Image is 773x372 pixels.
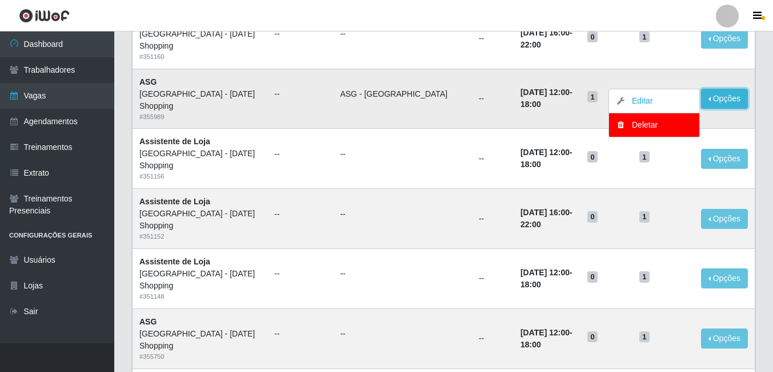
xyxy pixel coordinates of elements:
ul: -- [340,268,465,280]
strong: Assistente de Loja [139,137,210,146]
span: 1 [639,331,650,343]
ul: -- [340,208,465,220]
span: 1 [639,31,650,43]
strong: ASG [139,317,157,326]
time: 18:00 [520,340,541,349]
span: 1 [587,91,598,102]
span: 0 [587,271,598,283]
img: CoreUI Logo [19,9,70,23]
span: 0 [587,31,598,43]
div: # 351156 [139,172,261,181]
a: Editar [620,96,653,105]
ul: -- [274,328,326,340]
time: [DATE] 12:00 [520,88,570,97]
td: -- [472,308,514,369]
div: [GEOGRAPHIC_DATA] - [DATE] Shopping [139,328,261,352]
time: [DATE] 12:00 [520,328,570,337]
ul: -- [274,88,326,100]
strong: ASG [139,77,157,86]
span: 0 [587,211,598,223]
strong: Assistente de Loja [139,197,210,206]
time: 18:00 [520,160,541,169]
td: -- [472,129,514,189]
div: [GEOGRAPHIC_DATA] - [DATE] Shopping [139,28,261,52]
div: [GEOGRAPHIC_DATA] - [DATE] Shopping [139,88,261,112]
span: 0 [587,331,598,343]
time: 18:00 [520,280,541,289]
ul: -- [274,208,326,220]
td: -- [472,9,514,69]
time: [DATE] 12:00 [520,148,570,157]
td: -- [472,189,514,249]
strong: - [520,28,572,49]
span: 0 [587,151,598,163]
ul: -- [340,148,465,160]
div: [GEOGRAPHIC_DATA] - [DATE] Shopping [139,148,261,172]
strong: Assistente de Loja [139,257,210,266]
button: Opções [701,268,748,288]
ul: -- [274,148,326,160]
div: Deletar [620,119,688,131]
strong: - [520,148,572,169]
div: # 355989 [139,112,261,122]
strong: - [520,328,572,349]
time: [DATE] 16:00 [520,28,570,37]
li: ASG - [GEOGRAPHIC_DATA] [340,88,465,100]
button: Opções [701,29,748,49]
ul: -- [274,28,326,40]
span: 1 [639,151,650,163]
div: [GEOGRAPHIC_DATA] - [DATE] Shopping [139,268,261,292]
ul: -- [274,268,326,280]
span: 1 [639,211,650,223]
time: [DATE] 16:00 [520,208,570,217]
button: Opções [701,209,748,229]
ul: -- [340,328,465,340]
time: 22:00 [520,220,541,229]
div: # 355750 [139,352,261,362]
div: [GEOGRAPHIC_DATA] - [DATE] Shopping [139,208,261,232]
time: [DATE] 12:00 [520,268,570,277]
time: 18:00 [520,100,541,109]
span: 1 [639,271,650,283]
button: Opções [701,89,748,109]
time: 22:00 [520,40,541,49]
strong: - [520,88,572,109]
button: Opções [701,149,748,169]
div: # 351152 [139,232,261,242]
ul: -- [340,28,465,40]
td: -- [472,69,514,129]
div: # 351148 [139,292,261,302]
button: Opções [701,329,748,349]
td: -- [472,248,514,308]
strong: - [520,208,572,229]
strong: - [520,268,572,289]
div: # 351160 [139,52,261,62]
